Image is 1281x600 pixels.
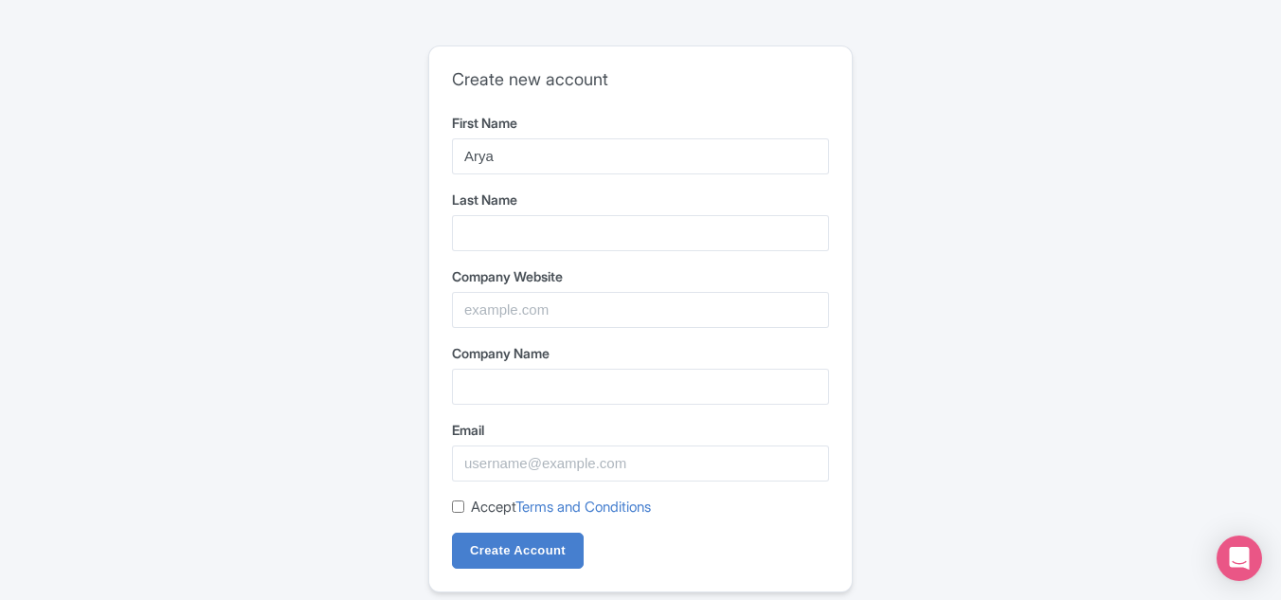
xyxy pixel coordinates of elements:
input: username@example.com [452,445,829,482]
input: Create Account [452,533,584,569]
div: Open Intercom Messenger [1217,536,1262,581]
label: Accept [471,497,651,518]
input: example.com [452,292,829,328]
label: Company Website [452,266,829,286]
label: Email [452,420,829,440]
a: Terms and Conditions [515,498,651,516]
label: First Name [452,113,829,133]
label: Last Name [452,190,829,209]
label: Company Name [452,343,829,363]
h2: Create new account [452,69,829,90]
